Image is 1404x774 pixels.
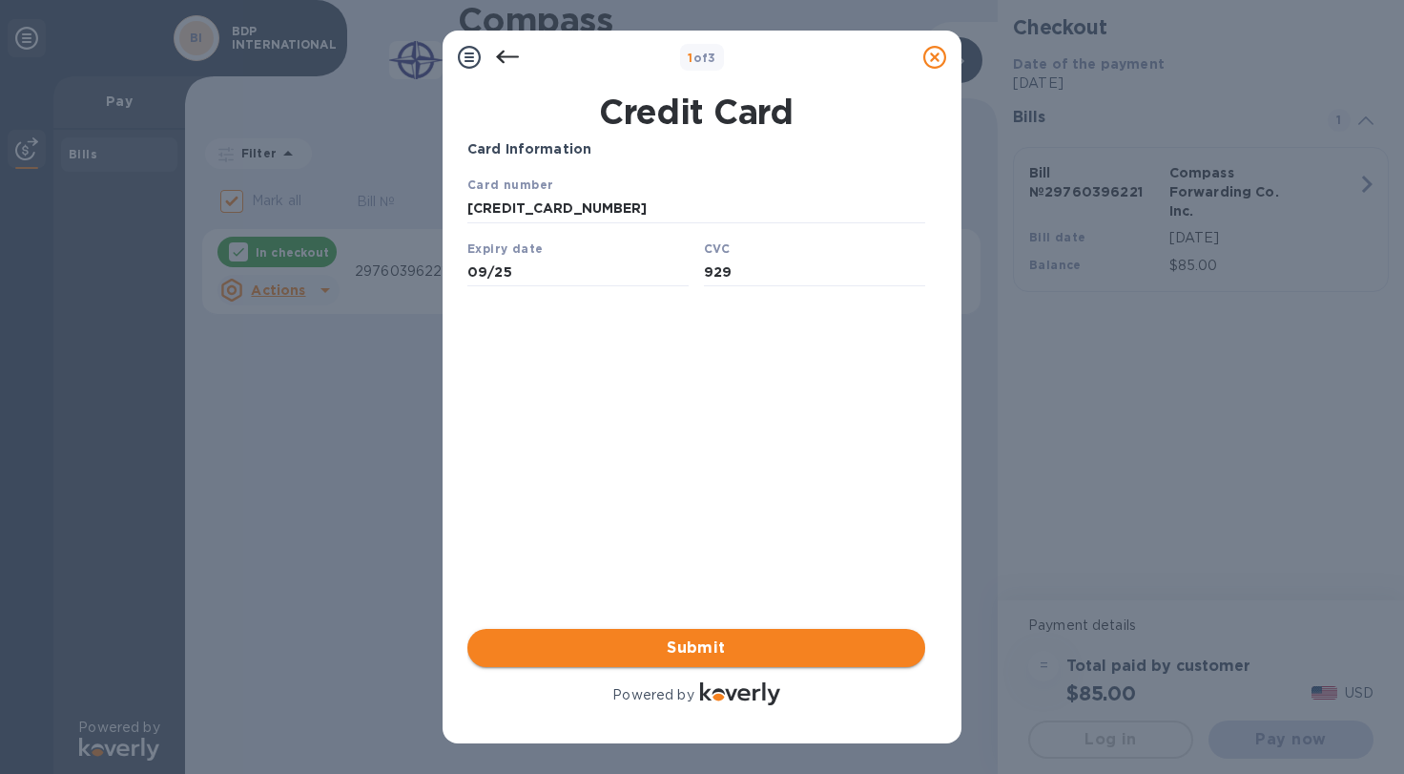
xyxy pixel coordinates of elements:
b: Card Information [467,141,591,157]
b: of 3 [688,51,716,65]
h1: Credit Card [460,92,933,132]
span: Submit [483,637,910,659]
p: Powered by [612,685,693,705]
button: Submit [467,629,925,667]
span: 1 [688,51,692,65]
iframe: Your browser does not support iframes [467,175,925,292]
img: Logo [700,682,780,705]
